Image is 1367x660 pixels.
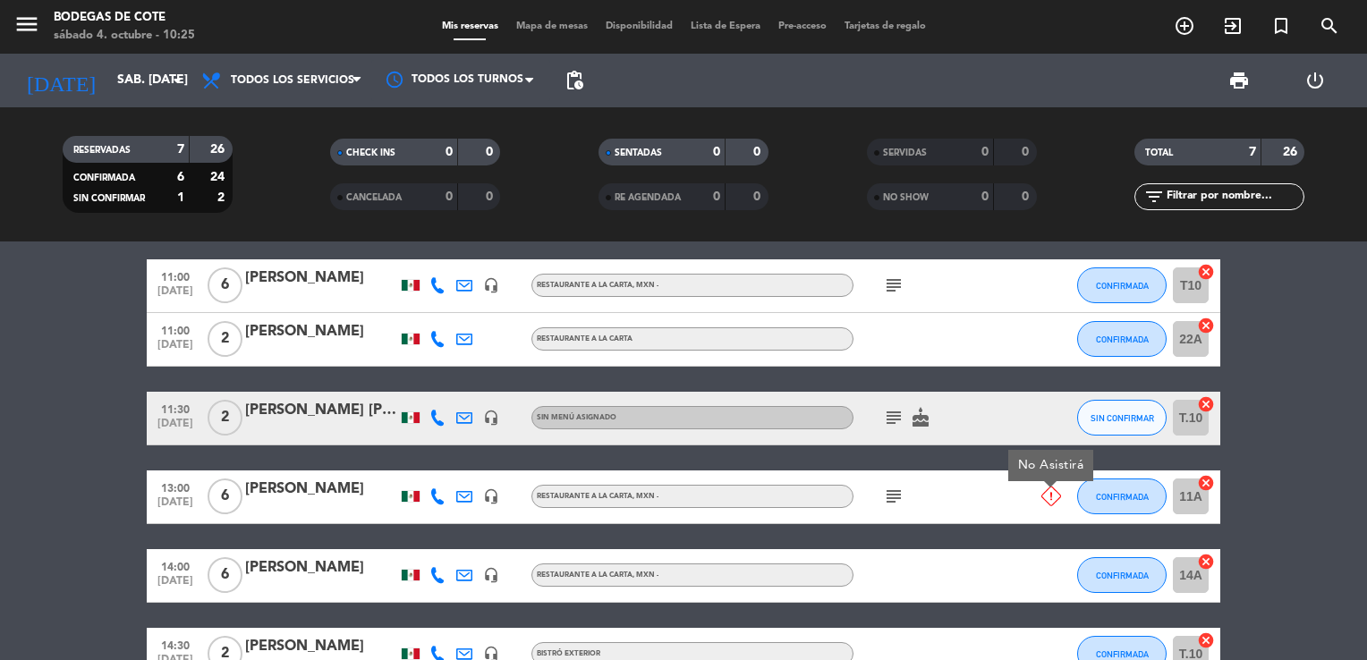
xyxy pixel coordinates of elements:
span: Lista de Espera [682,21,769,31]
strong: 7 [177,143,184,156]
div: [PERSON_NAME] [245,635,397,658]
span: RESTAURANTE A LA CARTA [537,493,658,500]
i: add_circle_outline [1174,15,1195,37]
span: 6 [208,267,242,303]
span: , MXN - [633,282,658,289]
strong: 0 [981,146,989,158]
span: SENTADAS [615,148,662,157]
span: 11:30 [153,398,198,419]
span: , MXN - [633,493,658,500]
i: [DATE] [13,61,108,100]
span: CONFIRMADA [1096,571,1149,580]
i: turned_in_not [1270,15,1292,37]
strong: 0 [753,190,764,203]
i: subject [883,275,904,296]
span: CONFIRMADA [73,173,135,182]
i: cancel [1197,263,1215,281]
input: Filtrar por nombre... [1165,187,1303,207]
span: RE AGENDADA [615,193,681,202]
span: Mis reservas [433,21,507,31]
span: CONFIRMADA [1096,334,1149,344]
span: 2 [208,400,242,436]
strong: 2 [217,191,228,204]
span: Disponibilidad [597,21,682,31]
div: Bodegas de Cote [54,9,195,27]
span: SERVIDAS [883,148,927,157]
span: RESERVADAS [73,146,131,155]
span: [DATE] [153,418,198,438]
strong: 24 [210,171,228,183]
i: headset_mic [483,488,499,504]
span: RESERVAR MESA [1160,11,1209,41]
span: BISTRÓ EXTERIOR [537,650,600,657]
strong: 0 [1022,190,1032,203]
i: cake [910,407,931,428]
strong: 0 [753,146,764,158]
i: power_settings_new [1304,70,1326,91]
button: CONFIRMADA [1077,478,1167,514]
div: [PERSON_NAME] [245,478,397,501]
i: arrow_drop_down [166,70,188,91]
i: headset_mic [483,277,499,293]
span: [DATE] [153,285,198,306]
strong: 0 [486,146,497,158]
i: subject [883,486,904,507]
div: [PERSON_NAME] [PERSON_NAME] [245,399,397,422]
strong: 26 [1283,146,1301,158]
strong: 7 [1249,146,1256,158]
span: Mapa de mesas [507,21,597,31]
i: cancel [1197,317,1215,334]
span: 6 [208,478,242,514]
span: 6 [208,557,242,593]
span: CONFIRMADA [1096,492,1149,502]
span: 11:00 [153,266,198,286]
span: [DATE] [153,496,198,517]
span: Reserva especial [1257,11,1305,41]
strong: 0 [713,146,720,158]
strong: 26 [210,143,228,156]
span: 13:00 [153,477,198,497]
span: Tarjetas de regalo [836,21,935,31]
strong: 0 [486,190,497,203]
span: TOTAL [1145,148,1173,157]
button: CONFIRMADA [1077,557,1167,593]
span: [DATE] [153,339,198,360]
i: headset_mic [483,567,499,583]
i: subject [883,407,904,428]
div: [PERSON_NAME] [245,556,397,580]
i: cancel [1197,395,1215,413]
span: BUSCAR [1305,11,1354,41]
span: Pre-acceso [769,21,836,31]
div: [PERSON_NAME] [245,320,397,343]
span: 2 [208,321,242,357]
i: cancel [1197,553,1215,571]
span: WALK IN [1209,11,1257,41]
span: pending_actions [564,70,585,91]
strong: 0 [713,190,720,203]
span: CONFIRMADA [1096,649,1149,659]
span: RESTAURANTE A LA CARTA [537,335,633,343]
strong: 0 [981,190,989,203]
span: 11:00 [153,319,198,340]
i: filter_list [1143,186,1165,207]
div: No Asistirá [1008,450,1093,481]
span: CHECK INS [346,148,395,157]
strong: 0 [1022,146,1032,158]
span: CONFIRMADA [1096,281,1149,291]
span: Todos los servicios [231,74,354,87]
span: Sin menú asignado [537,414,616,421]
strong: 0 [446,146,453,158]
span: SIN CONFIRMAR [1091,413,1154,423]
i: search [1319,15,1340,37]
span: 14:30 [153,634,198,655]
span: print [1228,70,1250,91]
i: menu [13,11,40,38]
i: cancel [1197,474,1215,492]
i: headset_mic [483,410,499,426]
div: LOG OUT [1278,54,1354,107]
button: CONFIRMADA [1077,267,1167,303]
button: menu [13,11,40,44]
div: sábado 4. octubre - 10:25 [54,27,195,45]
i: exit_to_app [1222,15,1244,37]
strong: 0 [446,190,453,203]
